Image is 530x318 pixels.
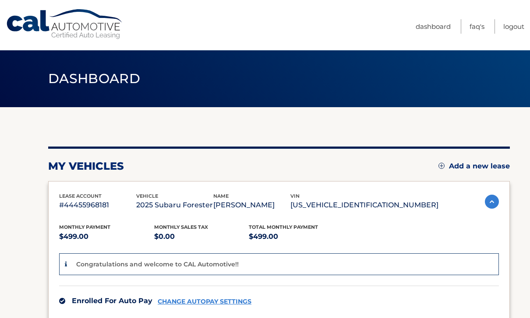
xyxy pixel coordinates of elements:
span: Dashboard [48,70,140,87]
p: $499.00 [249,231,344,243]
img: accordion-active.svg [485,195,499,209]
p: $0.00 [154,231,249,243]
span: lease account [59,193,102,199]
a: Dashboard [416,19,451,34]
p: 2025 Subaru Forester [136,199,213,211]
p: [US_VEHICLE_IDENTIFICATION_NUMBER] [290,199,438,211]
img: add.svg [438,163,445,169]
p: [PERSON_NAME] [213,199,290,211]
span: name [213,193,229,199]
p: $499.00 [59,231,154,243]
span: Enrolled For Auto Pay [72,297,152,305]
a: FAQ's [470,19,484,34]
img: check.svg [59,298,65,304]
a: Cal Automotive [6,9,124,40]
span: Total Monthly Payment [249,224,318,230]
span: Monthly sales Tax [154,224,208,230]
a: CHANGE AUTOPAY SETTINGS [158,298,251,305]
a: Logout [503,19,524,34]
span: Monthly Payment [59,224,110,230]
span: vin [290,193,300,199]
span: vehicle [136,193,158,199]
p: #44455968181 [59,199,136,211]
p: Congratulations and welcome to CAL Automotive!! [76,260,239,268]
a: Add a new lease [438,162,510,171]
h2: my vehicles [48,160,124,173]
